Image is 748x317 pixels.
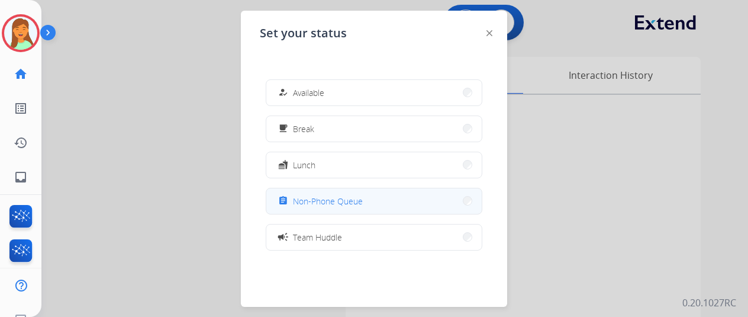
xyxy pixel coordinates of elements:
[278,88,288,98] mat-icon: how_to_reg
[293,231,342,244] span: Team Huddle
[293,195,363,207] span: Non-Phone Queue
[14,170,28,184] mat-icon: inbox
[277,231,289,243] mat-icon: campaign
[266,152,482,178] button: Lunch
[14,101,28,116] mat-icon: list_alt
[278,160,288,170] mat-icon: fastfood
[266,225,482,250] button: Team Huddle
[14,67,28,81] mat-icon: home
[682,296,736,310] p: 0.20.1027RC
[266,116,482,142] button: Break
[4,17,37,50] img: avatar
[266,80,482,105] button: Available
[486,30,492,36] img: close-button
[293,123,314,135] span: Break
[278,196,288,206] mat-icon: assignment
[266,188,482,214] button: Non-Phone Queue
[260,25,347,41] span: Set your status
[14,136,28,150] mat-icon: history
[278,124,288,134] mat-icon: free_breakfast
[293,159,315,171] span: Lunch
[293,87,324,99] span: Available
